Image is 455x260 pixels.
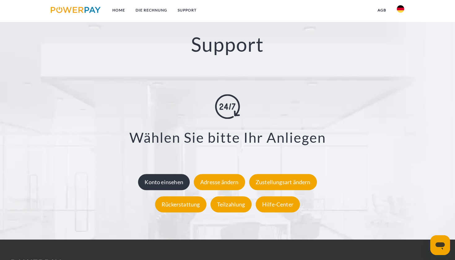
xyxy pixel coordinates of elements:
[155,196,206,212] div: Rückerstattung
[136,179,191,185] a: Konto einsehen
[249,174,317,190] div: Zustellungsart ändern
[31,129,425,146] h3: Wählen Sie bitte Ihr Anliegen
[154,201,208,208] a: Rückerstattung
[23,32,432,57] h2: Support
[210,196,252,212] div: Teilzahlung
[51,7,101,13] img: logo-powerpay.svg
[254,201,301,208] a: Hilfe-Center
[138,174,190,190] div: Konto einsehen
[194,174,245,190] div: Adresse ändern
[248,179,318,185] a: Zustellungsart ändern
[397,5,404,13] img: de
[192,179,247,185] a: Adresse ändern
[172,5,202,16] a: SUPPORT
[107,5,130,16] a: Home
[215,94,240,119] img: online-shopping.svg
[372,5,392,16] a: agb
[430,235,450,255] iframe: Schaltfläche zum Öffnen des Messaging-Fensters
[256,196,300,212] div: Hilfe-Center
[209,201,253,208] a: Teilzahlung
[130,5,172,16] a: DIE RECHNUNG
